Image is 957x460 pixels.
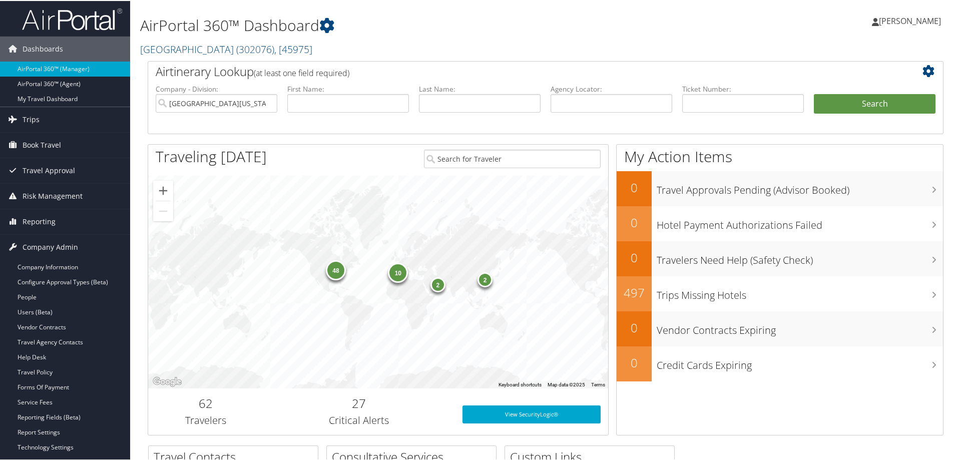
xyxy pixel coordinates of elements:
[23,183,83,208] span: Risk Management
[274,42,312,55] span: , [ 45975 ]
[156,83,277,93] label: Company - Division:
[617,310,943,345] a: 0Vendor Contracts Expiring
[254,67,349,78] span: (at least one field required)
[591,381,605,386] a: Terms (opens in new tab)
[617,213,652,230] h2: 0
[156,62,869,79] h2: Airtinerary Lookup
[326,259,346,279] div: 48
[388,261,408,281] div: 10
[424,149,601,167] input: Search for Traveler
[657,352,943,371] h3: Credit Cards Expiring
[617,178,652,195] h2: 0
[617,275,943,310] a: 497Trips Missing Hotels
[430,276,445,291] div: 2
[153,200,173,220] button: Zoom out
[140,42,312,55] a: [GEOGRAPHIC_DATA]
[287,83,409,93] label: First Name:
[548,381,585,386] span: Map data ©2025
[657,282,943,301] h3: Trips Missing Hotels
[657,212,943,231] h3: Hotel Payment Authorizations Failed
[23,132,61,157] span: Book Travel
[140,14,681,35] h1: AirPortal 360™ Dashboard
[462,404,601,422] a: View SecurityLogic®
[617,240,943,275] a: 0Travelers Need Help (Safety Check)
[617,205,943,240] a: 0Hotel Payment Authorizations Failed
[657,177,943,196] h3: Travel Approvals Pending (Advisor Booked)
[23,106,40,131] span: Trips
[617,170,943,205] a: 0Travel Approvals Pending (Advisor Booked)
[617,353,652,370] h2: 0
[617,248,652,265] h2: 0
[156,394,256,411] h2: 62
[477,271,493,286] div: 2
[499,380,542,387] button: Keyboard shortcuts
[151,374,184,387] img: Google
[682,83,804,93] label: Ticket Number:
[23,36,63,61] span: Dashboards
[156,145,267,166] h1: Traveling [DATE]
[617,345,943,380] a: 0Credit Cards Expiring
[23,234,78,259] span: Company Admin
[23,157,75,182] span: Travel Approval
[872,5,951,35] a: [PERSON_NAME]
[156,412,256,426] h3: Travelers
[551,83,672,93] label: Agency Locator:
[617,318,652,335] h2: 0
[22,7,122,30] img: airportal-logo.png
[23,208,56,233] span: Reporting
[151,374,184,387] a: Open this area in Google Maps (opens a new window)
[814,93,935,113] button: Search
[879,15,941,26] span: [PERSON_NAME]
[617,145,943,166] h1: My Action Items
[419,83,541,93] label: Last Name:
[271,394,447,411] h2: 27
[153,180,173,200] button: Zoom in
[657,317,943,336] h3: Vendor Contracts Expiring
[617,283,652,300] h2: 497
[657,247,943,266] h3: Travelers Need Help (Safety Check)
[271,412,447,426] h3: Critical Alerts
[236,42,274,55] span: ( 302076 )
